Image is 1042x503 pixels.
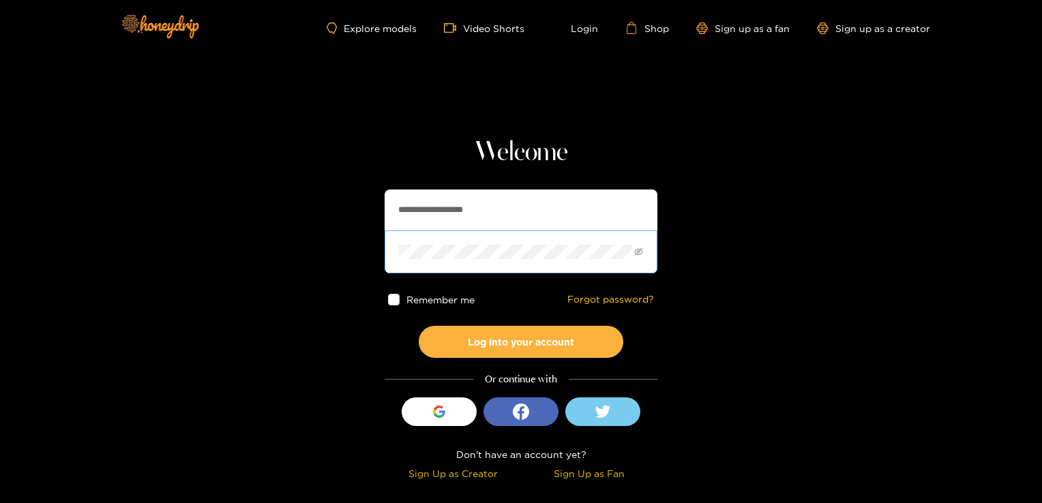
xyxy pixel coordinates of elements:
[444,22,463,34] span: video-camera
[567,294,654,305] a: Forgot password?
[385,371,657,387] div: Or continue with
[524,466,654,481] div: Sign Up as Fan
[696,22,790,34] a: Sign up as a fan
[625,22,669,34] a: Shop
[634,247,643,256] span: eye-invisible
[817,22,930,34] a: Sign up as a creator
[552,22,598,34] a: Login
[419,326,623,358] button: Log into your account
[327,22,417,34] a: Explore models
[388,466,518,481] div: Sign Up as Creator
[444,22,524,34] a: Video Shorts
[385,446,657,462] div: Don't have an account yet?
[385,136,657,169] h1: Welcome
[406,294,475,305] span: Remember me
